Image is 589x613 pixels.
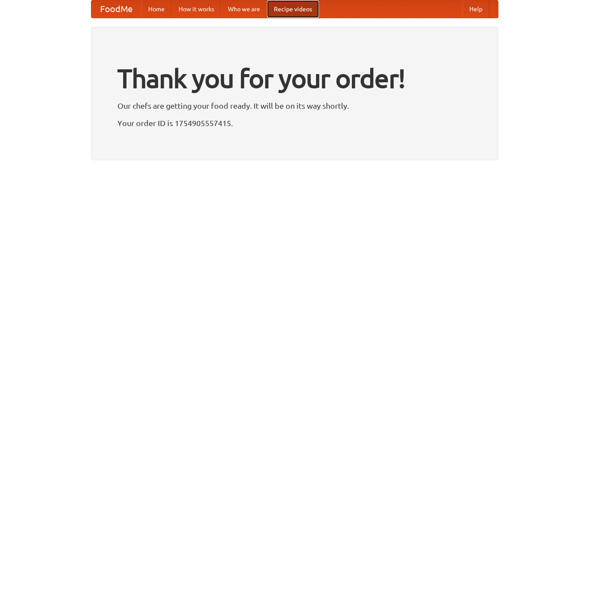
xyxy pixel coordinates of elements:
[221,0,267,18] a: Who we are
[141,0,172,18] a: Home
[267,0,319,18] a: Recipe videos
[117,117,472,130] p: Your order ID is 1754905557415.
[172,0,221,18] a: How it works
[462,0,489,18] a: Help
[117,99,472,112] p: Our chefs are getting your food ready. It will be on its way shortly.
[117,58,472,99] h1: Thank you for your order!
[91,0,141,18] a: FoodMe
